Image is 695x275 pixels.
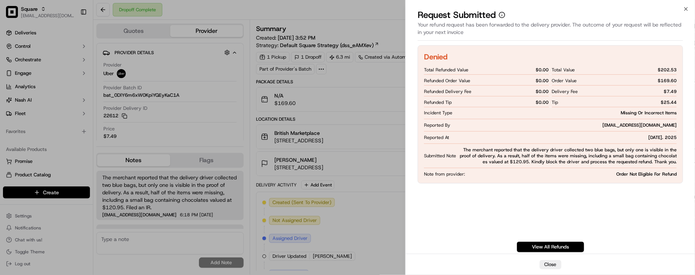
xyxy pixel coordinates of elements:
[424,52,448,62] h2: Denied
[25,71,122,79] div: Start new chat
[658,67,677,73] span: $ 202.53
[424,110,452,116] span: Incident Type
[602,122,677,128] span: [EMAIL_ADDRESS][DOMAIN_NAME]
[552,89,578,95] span: Delivery Fee
[661,99,677,105] span: $ 25.44
[7,71,21,85] img: 1736555255976-a54dd68f-1ca7-489b-9aae-adbdc363a1c4
[424,78,470,84] span: Refunded Order Value
[552,78,577,84] span: Order Value
[7,109,13,115] div: 📗
[19,48,134,56] input: Got a question? Start typing here...
[648,135,677,140] span: [DATE]. 2025
[536,89,549,95] span: $ 0.00
[540,260,561,269] button: Close
[71,108,120,116] span: API Documentation
[424,153,456,159] span: Submitted Note
[459,147,677,165] span: The merchant reported that the delivery driver collected two blue bags, but only one is visible i...
[424,122,450,128] span: Reported By
[616,171,677,177] span: Order Not Eligible For Refund
[552,67,575,73] span: Total Value
[63,109,69,115] div: 💻
[60,105,123,119] a: 💻API Documentation
[424,89,471,95] span: Refunded Delivery Fee
[74,127,90,132] span: Pylon
[424,67,468,73] span: Total Refunded Value
[418,9,496,21] p: Request Submitted
[25,79,94,85] div: We're available if you need us!
[536,78,549,84] span: $ 0.00
[127,74,136,83] button: Start new chat
[536,99,549,105] span: $ 0.00
[658,78,677,84] span: $ 169.60
[517,242,584,252] a: View All Refunds
[621,110,677,116] span: Missing Or Incorrect Items
[7,30,136,42] p: Welcome 👋
[424,135,449,140] span: Reported At
[4,105,60,119] a: 📗Knowledge Base
[53,126,90,132] a: Powered byPylon
[552,99,558,105] span: Tip
[418,21,683,41] div: Your refund request has been forwarded to the delivery provider. The outcome of your request will...
[7,7,22,22] img: Nash
[15,108,57,116] span: Knowledge Base
[424,171,465,177] span: Note from provider:
[424,99,452,105] span: Refunded Tip
[664,89,677,95] span: $ 7.49
[536,67,549,73] span: $ 0.00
